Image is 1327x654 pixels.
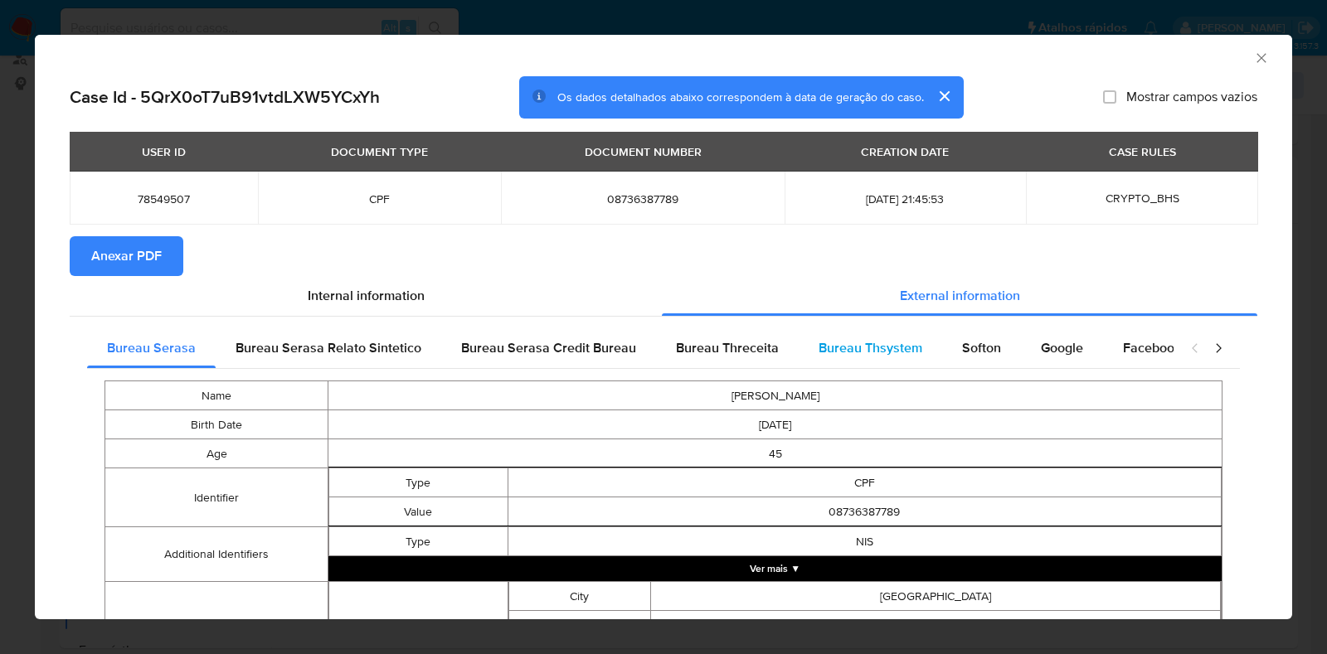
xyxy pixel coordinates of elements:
button: Expand array [328,556,1222,581]
td: [GEOGRAPHIC_DATA] [651,582,1221,611]
button: Anexar PDF [70,236,183,276]
span: Bureau Serasa Credit Bureau [461,338,636,357]
button: cerrar [924,76,964,116]
td: [DATE] [328,410,1222,439]
span: 78549507 [90,191,238,206]
span: Softon [962,338,1001,357]
td: Birth Date [105,410,328,439]
span: Os dados detalhados abaixo correspondem à data de geração do caso. [557,89,924,105]
td: Type [329,527,508,556]
td: Name [105,381,328,410]
td: Value [329,497,508,526]
div: Detailed info [70,276,1257,316]
td: 08736387789 [508,497,1222,526]
h2: Case Id - 5QrX0oT7uB91vtdLXW5YCxYh [70,86,380,108]
div: CREATION DATE [851,138,959,166]
td: [PERSON_NAME] [328,381,1222,410]
div: closure-recommendation-modal [35,35,1292,619]
input: Mostrar campos vazios [1103,90,1116,104]
td: Additional Identifiers [105,527,328,582]
span: External information [900,286,1020,305]
td: NIS [508,527,1222,556]
div: Detailed external info [87,328,1174,368]
span: CPF [278,191,481,206]
td: 45 [328,439,1222,468]
span: [DATE] 21:45:53 [804,191,1006,206]
button: Fechar a janela [1253,50,1268,65]
span: 08736387789 [521,191,765,206]
span: Bureau Threceita [676,338,779,357]
td: Identifier [105,468,328,527]
span: CRYPTO_BHS [1106,190,1179,206]
div: DOCUMENT NUMBER [575,138,712,166]
span: Anexar PDF [91,238,162,274]
div: DOCUMENT TYPE [321,138,438,166]
span: Bureau Serasa Relato Sintetico [236,338,421,357]
span: Google [1041,338,1083,357]
td: Type [329,468,508,497]
span: Mostrar campos vazios [1126,89,1257,105]
td: City [508,582,651,611]
div: CASE RULES [1099,138,1186,166]
td: QUINTANILHA [651,611,1221,640]
span: Internal information [308,286,425,305]
span: Bureau Thsystem [819,338,922,357]
div: USER ID [132,138,196,166]
td: Street Address [508,611,651,640]
span: Bureau Serasa [107,338,196,357]
span: Facebook [1123,338,1181,357]
td: Age [105,439,328,468]
td: CPF [508,468,1222,497]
